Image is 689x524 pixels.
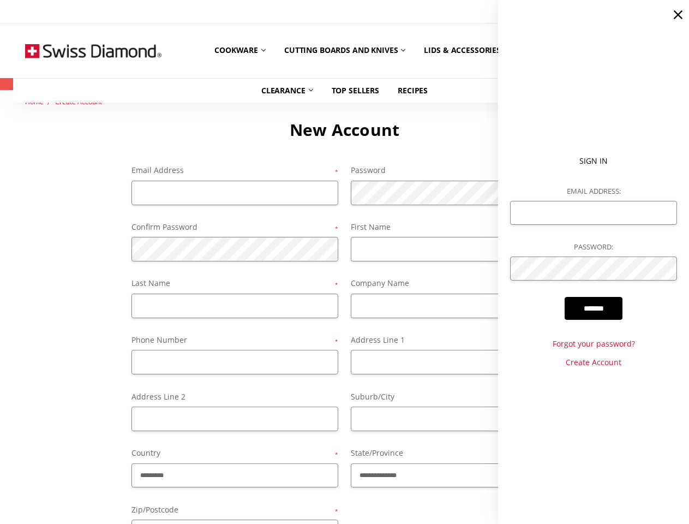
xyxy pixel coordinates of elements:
[131,447,338,459] label: Country
[131,221,338,233] label: Confirm Password
[25,120,663,140] h1: New Account
[205,26,275,75] a: Cookware
[351,277,558,289] label: Company Name
[351,221,558,233] label: First Name
[510,338,676,350] a: Forgot your password?
[510,186,676,197] label: Email Address:
[351,447,558,459] label: State/Province
[510,356,676,368] a: Create Account
[131,504,338,516] label: Zip/Postcode
[131,164,338,176] label: Email Address
[25,23,161,78] img: Free Shipping On Every Order
[351,164,558,176] label: Password
[131,277,338,289] label: Last Name
[351,391,558,403] label: Suburb/City
[275,26,415,75] a: Cutting boards and knives
[131,334,338,346] label: Phone Number
[351,334,558,346] label: Address Line 1
[131,391,338,403] label: Address Line 2
[510,155,676,167] p: Sign In
[415,26,517,75] a: Lids & Accessories
[510,241,676,253] label: Password:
